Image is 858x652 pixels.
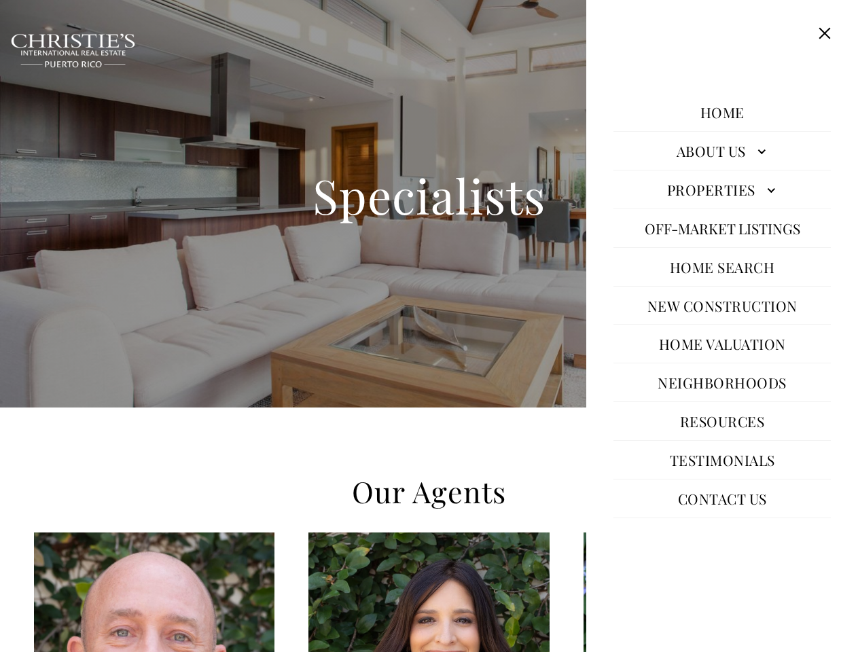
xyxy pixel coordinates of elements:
button: Off-Market Listings [638,212,807,244]
span: I agree to be contacted by [PERSON_NAME] International Real Estate PR via text, call & email. To ... [17,84,194,109]
span: [PHONE_NUMBER] [56,64,169,77]
a: Home Search [663,251,782,283]
a: Home [694,96,751,128]
a: Testimonials [663,443,782,476]
h2: Our Agents [137,473,721,511]
div: Do you have questions? [14,31,196,40]
a: Neighborhoods [651,366,793,399]
a: Properties [613,173,831,206]
h1: Specialists [158,166,701,225]
a: About Us [613,134,831,167]
a: Resources [673,405,772,437]
a: Home Valuation [652,327,793,360]
img: Christie's International Real Estate black text logo [10,33,137,69]
button: Close this option [812,20,838,46]
div: Call or text [DATE], we are here to help! [14,43,196,53]
a: New Construction [641,289,804,322]
a: Contact Us [671,482,774,515]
